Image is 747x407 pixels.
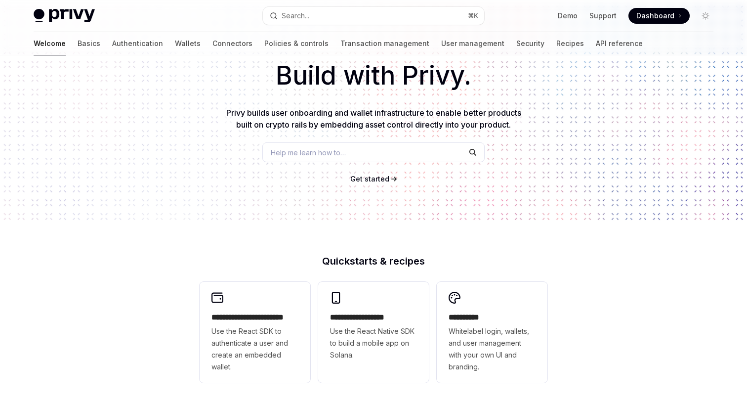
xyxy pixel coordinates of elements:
[350,175,389,183] span: Get started
[78,32,100,55] a: Basics
[318,282,429,383] a: **** **** **** ***Use the React Native SDK to build a mobile app on Solana.
[441,32,504,55] a: User management
[112,32,163,55] a: Authentication
[16,56,731,95] h1: Build with Privy.
[264,32,329,55] a: Policies & controls
[211,325,298,373] span: Use the React SDK to authenticate a user and create an embedded wallet.
[200,256,547,266] h2: Quickstarts & recipes
[437,282,547,383] a: **** *****Whitelabel login, wallets, and user management with your own UI and branding.
[350,174,389,184] a: Get started
[636,11,674,21] span: Dashboard
[558,11,578,21] a: Demo
[175,32,201,55] a: Wallets
[589,11,617,21] a: Support
[282,10,309,22] div: Search...
[449,325,536,373] span: Whitelabel login, wallets, and user management with your own UI and branding.
[263,7,484,25] button: Open search
[628,8,690,24] a: Dashboard
[468,12,478,20] span: ⌘ K
[556,32,584,55] a: Recipes
[271,147,346,158] span: Help me learn how to…
[34,32,66,55] a: Welcome
[212,32,252,55] a: Connectors
[596,32,643,55] a: API reference
[340,32,429,55] a: Transaction management
[516,32,544,55] a: Security
[330,325,417,361] span: Use the React Native SDK to build a mobile app on Solana.
[226,108,521,130] span: Privy builds user onboarding and wallet infrastructure to enable better products built on crypto ...
[698,8,713,24] button: Toggle dark mode
[34,9,95,23] img: light logo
